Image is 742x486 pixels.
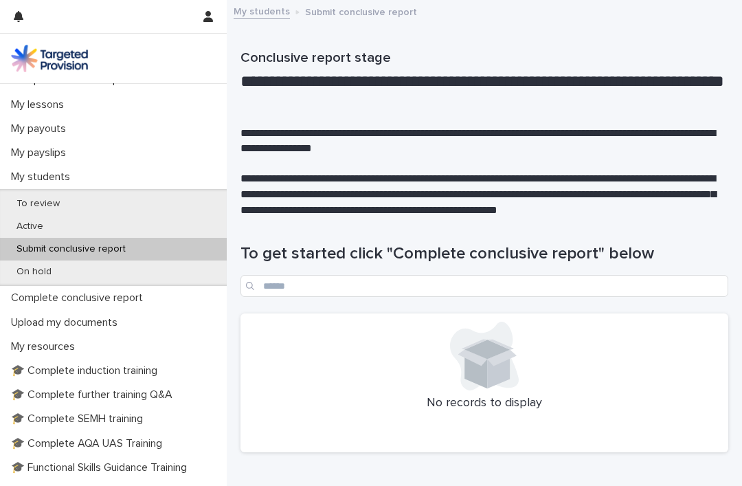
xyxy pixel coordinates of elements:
[240,49,728,66] h1: Conclusive report stage
[240,275,728,297] input: Search
[5,316,128,329] p: Upload my documents
[5,437,173,450] p: 🎓 Complete AQA UAS Training
[5,291,154,305] p: Complete conclusive report
[5,364,168,377] p: 🎓 Complete induction training
[240,244,728,264] h1: To get started click "Complete conclusive report" below
[249,396,720,411] p: No records to display
[5,340,86,353] p: My resources
[305,3,417,19] p: Submit conclusive report
[5,461,198,474] p: 🎓 Functional Skills Guidance Training
[11,45,88,72] img: M5nRWzHhSzIhMunXDL62
[5,170,81,184] p: My students
[5,122,77,135] p: My payouts
[5,243,137,255] p: Submit conclusive report
[5,146,77,159] p: My payslips
[5,198,71,210] p: To review
[5,266,63,278] p: On hold
[234,3,290,19] a: My students
[5,221,54,232] p: Active
[5,388,183,401] p: 🎓 Complete further training Q&A
[5,412,154,426] p: 🎓 Complete SEMH training
[5,98,75,111] p: My lessons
